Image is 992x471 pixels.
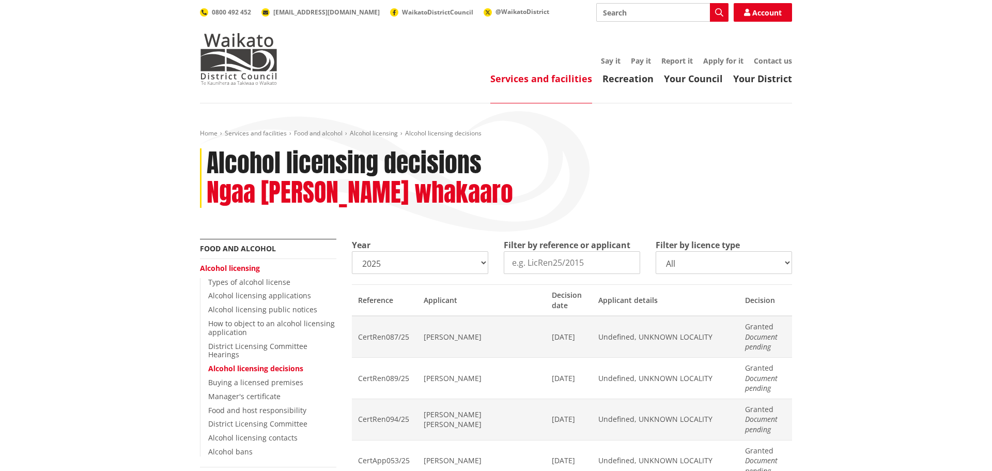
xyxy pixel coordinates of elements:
label: Filter by licence type [656,239,740,251]
a: @WaikatoDistrict [484,7,549,16]
a: Food and host responsibility [208,405,306,415]
span: WaikatoDistrictCouncil [402,8,473,17]
a: Account [734,3,792,22]
td: [DATE] [546,357,592,399]
a: Your Council [664,72,723,85]
a: Manager's certificate [208,391,281,401]
span: [EMAIL_ADDRESS][DOMAIN_NAME] [273,8,380,17]
td: [PERSON_NAME] [417,316,546,357]
td: CertRen094/25 [352,399,417,440]
a: District Licensing Committee [208,419,307,429]
span: Granted [745,446,786,456]
span: Undefined, UNKNOWN LOCALITY [598,455,733,466]
td: [DATE] [546,316,592,357]
a: Recreation [602,72,654,85]
a: District Licensing Committee Hearings [208,341,307,360]
a: Alcohol licensing [350,129,398,138]
em: Document pending [745,414,778,434]
a: How to object to an alcohol licensing application [208,318,335,337]
th: Decision date [546,284,592,316]
em: Document pending [745,373,778,393]
a: WaikatoDistrictCouncil [390,8,473,17]
a: Buying a licensed premises [208,377,303,387]
a: Alcohol licensing contacts [208,433,298,443]
span: Granted [745,363,786,373]
td: [PERSON_NAME] [PERSON_NAME] [417,399,546,440]
td: CertRen089/25 [352,357,417,399]
label: Filter by reference or applicant [504,239,630,251]
a: Say it [601,56,621,66]
a: Types of alcohol license [208,277,290,287]
em: Document pending [745,332,778,352]
a: Services and facilities [225,129,287,138]
a: Alcohol licensing applications [208,291,311,300]
span: Undefined, UNKNOWN LOCALITY [598,414,733,424]
h2: Ngaa [PERSON_NAME] whakaaro [207,178,513,208]
a: Alcohol licensing decisions [208,363,303,373]
label: Year [352,239,370,251]
h1: Alcohol licensing decisions [207,148,482,178]
a: Food and alcohol [200,244,276,253]
a: Report it [661,56,693,66]
span: Alcohol licensing decisions [405,129,482,138]
a: Your District [733,72,792,85]
th: Reference [352,284,417,316]
a: Apply for it [703,56,743,66]
nav: breadcrumb [200,129,792,138]
a: Services and facilities [490,72,592,85]
span: Undefined, UNKNOWN LOCALITY [598,332,733,342]
span: @WaikatoDistrict [495,7,549,16]
a: Food and alcohol [294,129,343,138]
th: Decision [739,284,792,316]
a: Pay it [631,56,651,66]
span: 0800 492 452 [212,8,251,17]
a: Home [200,129,218,138]
a: [EMAIL_ADDRESS][DOMAIN_NAME] [261,8,380,17]
span: Granted [745,404,786,415]
a: Alcohol bans [208,447,253,457]
td: [PERSON_NAME] [417,357,546,399]
img: Waikato District Council - Te Kaunihera aa Takiwaa o Waikato [200,33,277,85]
td: CertRen087/25 [352,316,417,357]
a: Alcohol licensing public notices [208,305,317,314]
th: Applicant details [592,284,739,316]
a: 0800 492 452 [200,8,251,17]
td: [DATE] [546,399,592,440]
a: Alcohol licensing [200,263,260,273]
input: Search input [596,3,729,22]
input: e.g. LicRen25/2015 [504,251,640,274]
span: Granted [745,322,786,332]
span: Undefined, UNKNOWN LOCALITY [598,373,733,384]
th: Applicant [417,284,546,316]
a: Contact us [754,56,792,66]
